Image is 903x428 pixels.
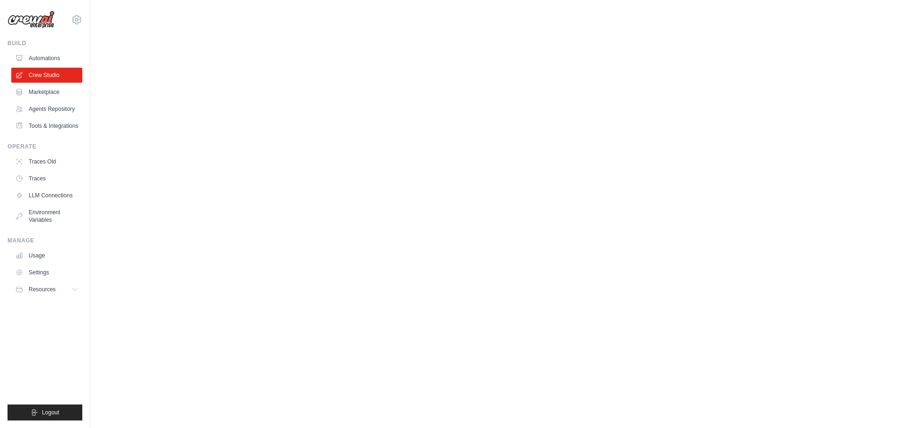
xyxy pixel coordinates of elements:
span: Logout [42,409,59,416]
a: Usage [11,248,82,263]
a: Environment Variables [11,205,82,227]
a: Agents Repository [11,101,82,117]
div: Build [8,39,82,47]
a: Traces [11,171,82,186]
div: Manage [8,237,82,244]
a: LLM Connections [11,188,82,203]
img: Logo [8,11,55,29]
a: Settings [11,265,82,280]
button: Resources [11,282,82,297]
a: Tools & Integrations [11,118,82,133]
button: Logout [8,405,82,420]
a: Crew Studio [11,68,82,83]
a: Traces Old [11,154,82,169]
a: Marketplace [11,85,82,100]
span: Resources [29,286,55,293]
div: Operate [8,143,82,150]
a: Automations [11,51,82,66]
